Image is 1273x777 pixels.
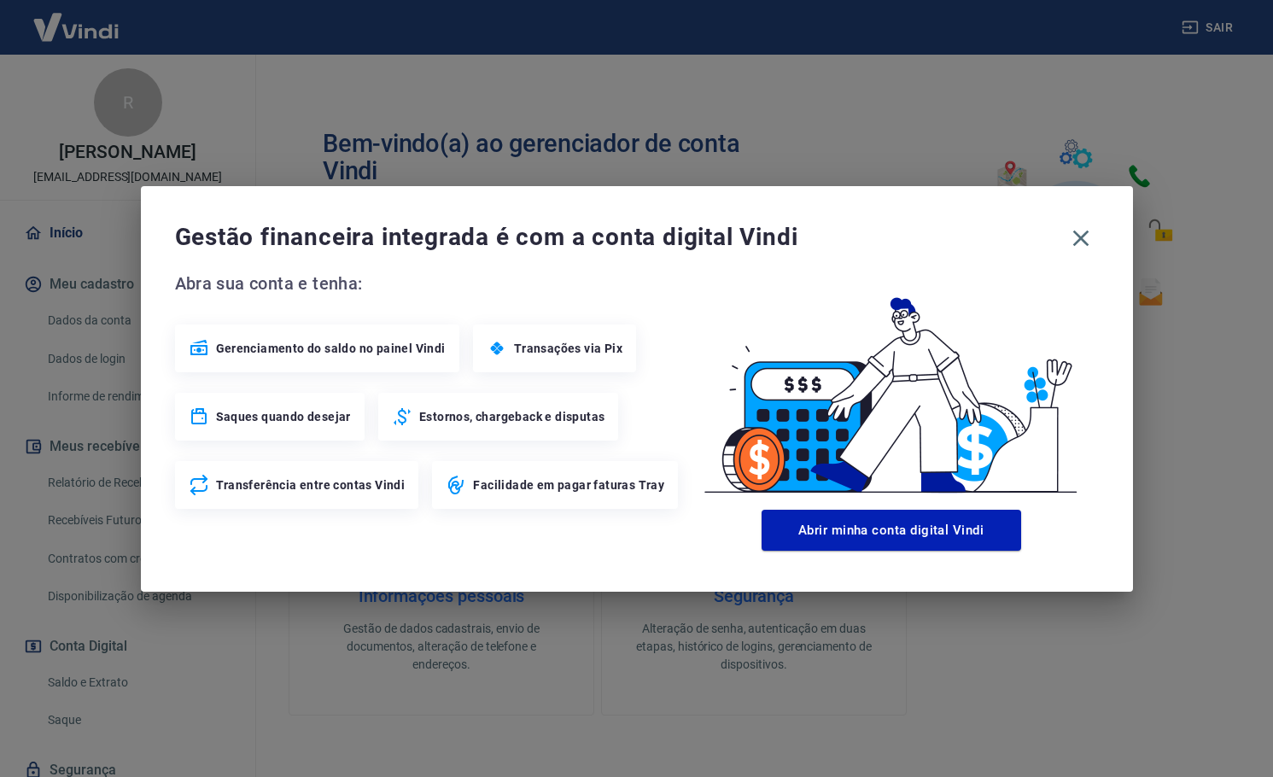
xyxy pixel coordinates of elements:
span: Estornos, chargeback e disputas [419,408,604,425]
span: Gestão financeira integrada é com a conta digital Vindi [175,220,1063,254]
span: Transações via Pix [514,340,622,357]
span: Facilidade em pagar faturas Tray [473,476,664,494]
span: Abra sua conta e tenha: [175,270,684,297]
span: Saques quando desejar [216,408,351,425]
img: Good Billing [684,270,1099,503]
span: Transferência entre contas Vindi [216,476,406,494]
button: Abrir minha conta digital Vindi [762,510,1021,551]
span: Gerenciamento do saldo no painel Vindi [216,340,446,357]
